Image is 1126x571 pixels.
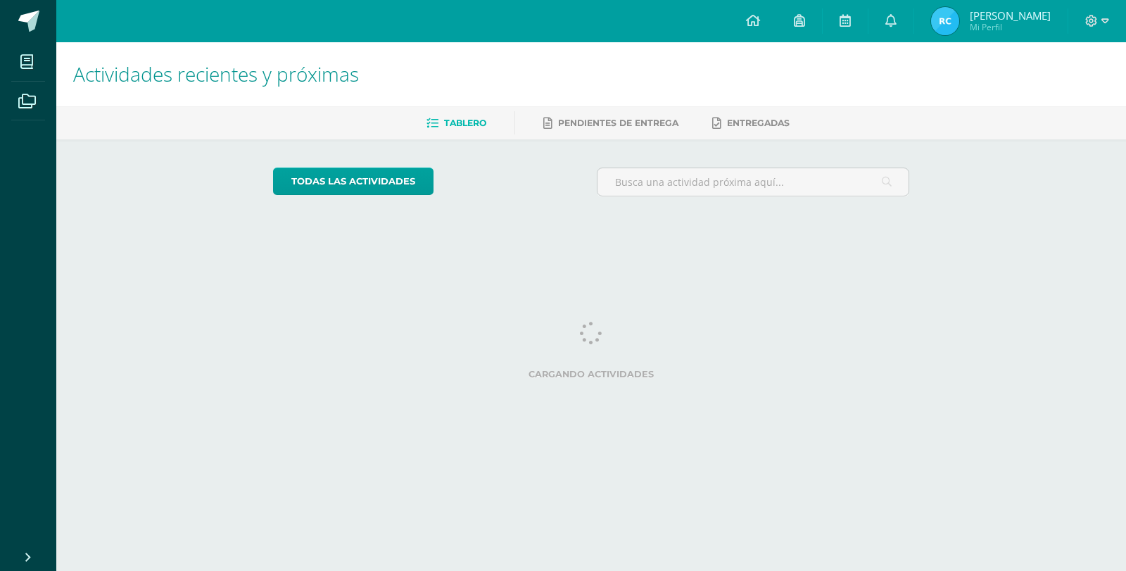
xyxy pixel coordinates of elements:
a: Pendientes de entrega [543,112,678,134]
span: Actividades recientes y próximas [73,61,359,87]
span: [PERSON_NAME] [970,8,1051,23]
label: Cargando actividades [273,369,910,379]
img: b267056732fc5bd767e1306c90ee396b.png [931,7,959,35]
a: todas las Actividades [273,168,434,195]
span: Tablero [444,118,486,128]
a: Entregadas [712,112,790,134]
input: Busca una actividad próxima aquí... [597,168,909,196]
a: Tablero [426,112,486,134]
span: Pendientes de entrega [558,118,678,128]
span: Mi Perfil [970,21,1051,33]
span: Entregadas [727,118,790,128]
